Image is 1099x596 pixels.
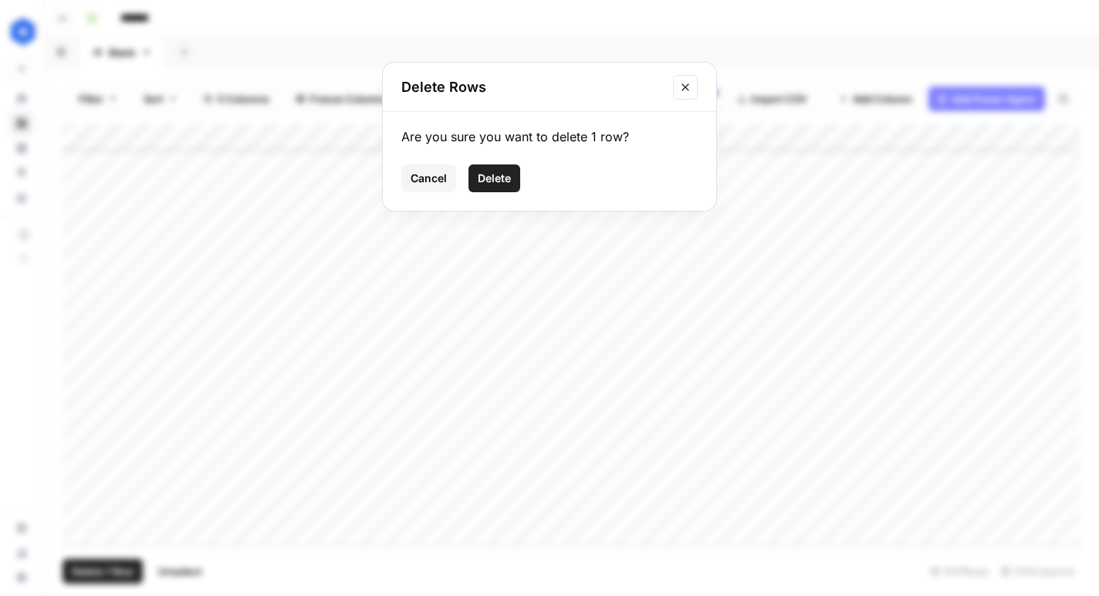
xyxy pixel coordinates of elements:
[401,164,456,192] button: Cancel
[401,127,698,146] div: Are you sure you want to delete 1 row?
[468,164,520,192] button: Delete
[401,76,664,98] h2: Delete Rows
[411,171,447,186] span: Cancel
[673,75,698,100] button: Close modal
[478,171,511,186] span: Delete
